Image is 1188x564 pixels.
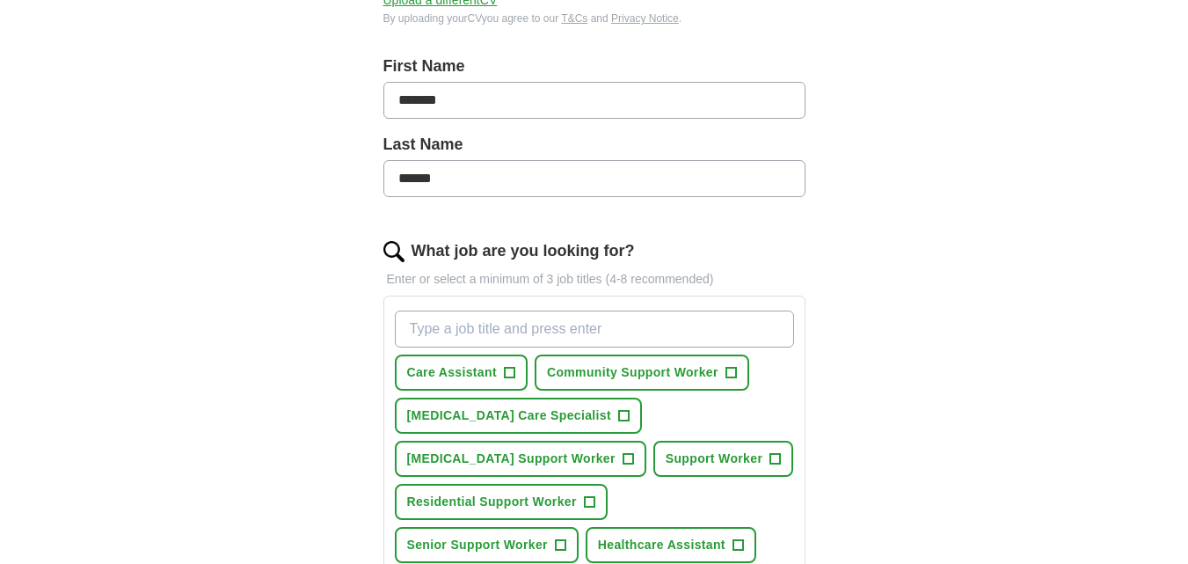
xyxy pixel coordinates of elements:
a: T&Cs [561,12,587,25]
button: [MEDICAL_DATA] Support Worker [395,441,646,477]
span: Support Worker [666,450,762,468]
p: Enter or select a minimum of 3 job titles (4-8 recommended) [383,270,805,289]
label: Last Name [383,133,805,157]
label: What job are you looking for? [412,239,635,263]
span: Healthcare Assistant [598,536,725,554]
button: Community Support Worker [535,355,749,391]
button: Senior Support Worker [395,527,579,563]
span: Senior Support Worker [407,536,548,554]
button: [MEDICAL_DATA] Care Specialist [395,398,642,434]
button: Support Worker [653,441,793,477]
span: Residential Support Worker [407,493,577,511]
span: [MEDICAL_DATA] Care Specialist [407,407,611,425]
label: First Name [383,55,805,78]
button: Care Assistant [395,355,528,391]
button: Residential Support Worker [395,484,608,520]
input: Type a job title and press enter [395,311,794,348]
span: [MEDICAL_DATA] Support Worker [407,450,616,468]
div: By uploading your CV you agree to our and . [383,11,805,26]
a: Privacy Notice [611,12,679,25]
span: Care Assistant [407,363,497,382]
img: search.png [383,241,405,262]
button: Healthcare Assistant [586,527,756,563]
span: Community Support Worker [547,363,718,382]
